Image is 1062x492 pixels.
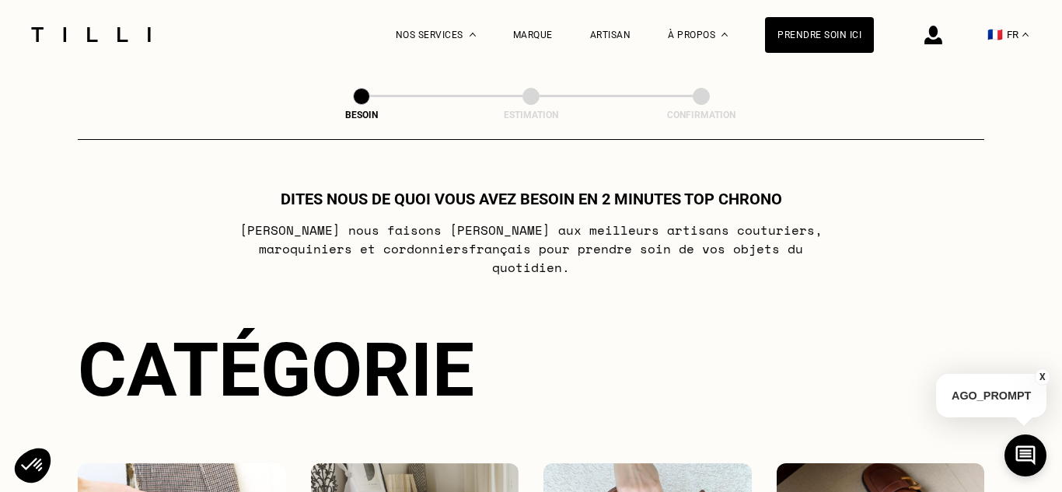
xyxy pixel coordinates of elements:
[1035,368,1050,386] button: X
[721,33,728,37] img: Menu déroulant à propos
[924,26,942,44] img: icône connexion
[590,30,631,40] a: Artisan
[1022,33,1029,37] img: menu déroulant
[470,33,476,37] img: Menu déroulant
[26,27,156,42] img: Logo du service de couturière Tilli
[765,17,874,53] a: Prendre soin ici
[284,110,439,120] div: Besoin
[78,326,984,413] div: Catégorie
[281,190,782,208] h1: Dites nous de quoi vous avez besoin en 2 minutes top chrono
[223,221,840,277] p: [PERSON_NAME] nous faisons [PERSON_NAME] aux meilleurs artisans couturiers , maroquiniers et cord...
[513,30,553,40] a: Marque
[624,110,779,120] div: Confirmation
[936,374,1046,417] p: AGO_PROMPT
[987,27,1003,42] span: 🇫🇷
[453,110,609,120] div: Estimation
